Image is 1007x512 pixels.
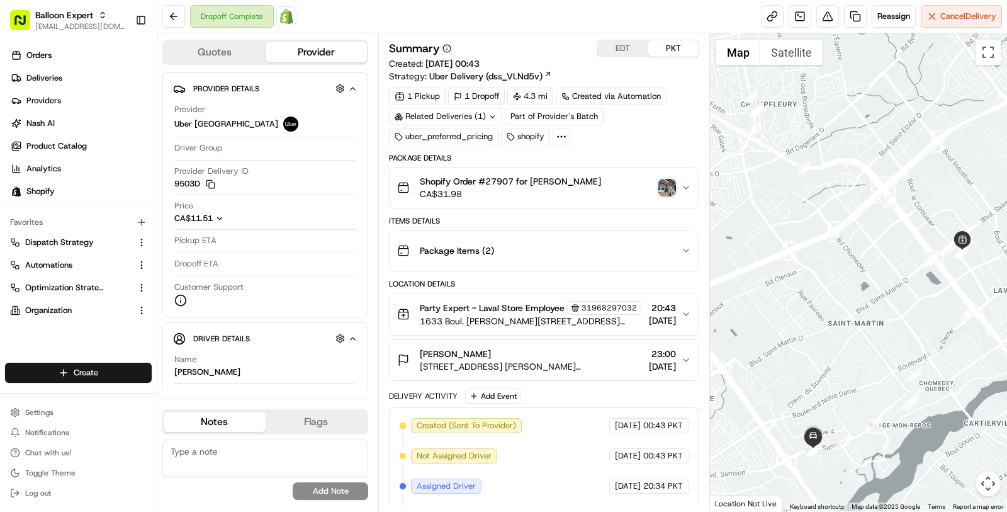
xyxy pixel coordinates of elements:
[39,229,102,239] span: [PERSON_NAME]
[11,186,21,196] img: Shopify logo
[26,118,55,129] span: Nash AI
[615,420,641,431] span: [DATE]
[25,282,104,293] span: Optimization Strategy
[119,281,202,293] span: API Documentation
[417,481,476,492] span: Assigned Driver
[104,229,109,239] span: •
[10,305,132,316] a: Organization
[8,276,101,299] a: 📗Knowledge Base
[5,464,152,482] button: Toggle Theme
[125,312,152,321] span: Pylon
[872,5,916,28] button: Reassign
[174,166,249,177] span: Provider Delivery ID
[389,216,699,226] div: Items Details
[940,11,996,22] span: Cancel Delivery
[104,195,109,205] span: •
[955,244,969,258] div: 13
[35,9,93,21] span: Balloon Expert
[925,252,938,266] div: 16
[390,293,699,335] button: Party Expert - Laval Store Employee319682970321633 Boul. [PERSON_NAME][STREET_ADDRESS][PERSON_NAM...
[173,328,357,349] button: Driver Details
[26,95,61,106] span: Providers
[417,420,516,431] span: Created (Sent To Provider)
[26,186,55,197] span: Shopify
[174,354,196,365] span: Name
[5,159,157,179] a: Analytics
[26,163,61,174] span: Analytics
[5,300,152,321] button: Organization
[615,481,641,492] span: [DATE]
[643,481,683,492] span: 20:34 PKT
[658,179,676,196] img: photo_proof_of_delivery image
[13,163,81,173] div: Past conversations
[747,122,761,135] div: 5
[417,450,492,462] span: Not Assigned Driver
[13,217,33,237] img: Masood Aslam
[868,415,882,429] div: 22
[643,450,683,462] span: 00:43 PKT
[174,178,215,190] button: 9503D
[957,228,970,242] div: 14
[174,213,213,224] span: CA$11.51
[389,88,446,105] div: 1 Pickup
[615,450,641,462] span: [DATE]
[976,471,1001,496] button: Map camera controls
[649,348,676,360] span: 23:00
[5,255,152,275] button: Automations
[420,360,644,373] span: [STREET_ADDRESS] [PERSON_NAME][STREET_ADDRESS]
[852,503,920,510] span: Map data ©2025 Google
[921,5,1002,28] button: CancelDelivery
[174,200,193,212] span: Price
[939,242,953,256] div: 9
[174,258,218,270] span: Dropoff ETA
[5,363,152,383] button: Create
[5,232,152,253] button: Dispatch Strategy
[5,113,157,134] a: Nash AI
[57,132,173,142] div: We're available if you need us!
[106,282,116,292] div: 💻
[25,195,35,205] img: 1736555255976-a54dd68f-1ca7-489b-9aae-adbdc363a1c4
[5,181,157,202] a: Shopify
[25,259,72,271] span: Automations
[5,68,157,88] a: Deliveries
[425,58,480,69] span: [DATE] 00:43
[5,278,152,298] button: Optimization Strategy
[389,108,502,125] div: Related Deliveries (1)
[906,392,920,406] div: 20
[389,43,440,54] h3: Summary
[959,307,973,321] div: 17
[10,282,132,293] a: Optimization Strategy
[954,243,968,257] div: 11
[429,70,543,82] span: Uber Delivery (dss_VLNd5v)
[25,468,76,478] span: Toggle Theme
[556,88,667,105] a: Created via Automation
[173,78,357,99] button: Provider Details
[501,128,550,145] div: shopify
[790,503,844,511] button: Keyboard shortcuts
[598,40,648,57] button: EDT
[713,495,755,511] img: Google
[35,21,125,31] button: [EMAIL_ADDRESS][DOMAIN_NAME]
[390,340,699,380] button: [PERSON_NAME][STREET_ADDRESS] [PERSON_NAME][STREET_ADDRESS]23:00[DATE]
[420,315,644,327] span: 1633 Boul. [PERSON_NAME][STREET_ADDRESS][PERSON_NAME]
[420,244,494,257] span: Package Items ( 2 )
[420,302,565,314] span: Party Expert - Laval Store Employee
[448,88,505,105] div: 1 Dropoff
[835,435,849,449] div: 23
[920,254,933,268] div: 8
[882,195,896,208] div: 7
[390,168,699,208] button: Shopify Order #27907 for [PERSON_NAME]CA$31.98photo_proof_of_delivery image
[193,334,250,344] span: Driver Details
[13,183,33,203] img: Brigitte Vinadas
[193,84,259,94] span: Provider Details
[276,6,296,26] a: Shopify
[5,404,152,421] button: Settings
[389,391,458,401] div: Delivery Activity
[174,367,240,378] div: [PERSON_NAME]
[10,259,132,271] a: Automations
[429,70,552,82] a: Uber Delivery (dss_VLNd5v)
[101,276,207,299] a: 💻API Documentation
[5,45,157,65] a: Orders
[25,488,51,498] span: Log out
